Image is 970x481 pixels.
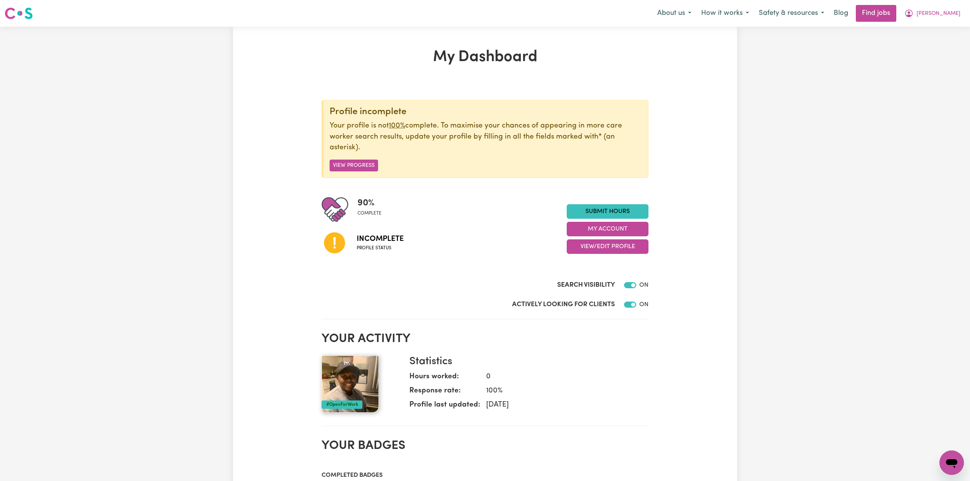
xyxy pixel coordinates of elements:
img: Your profile picture [322,355,379,413]
dd: [DATE] [480,400,642,411]
iframe: Button to launch messaging window [939,450,964,475]
h2: Your badges [322,439,648,453]
button: My Account [567,222,648,236]
h2: Your activity [322,332,648,346]
div: Profile incomplete [330,107,642,118]
dd: 100 % [480,386,642,397]
div: #OpenForWork [322,400,362,409]
h1: My Dashboard [322,48,648,66]
button: Safety & resources [754,5,829,21]
h3: Statistics [409,355,642,368]
img: Careseekers logo [5,6,33,20]
dt: Hours worked: [409,371,480,386]
label: Actively Looking for Clients [512,300,615,310]
button: View Progress [330,160,378,171]
dt: Response rate: [409,386,480,400]
button: How it works [696,5,754,21]
dt: Profile last updated: [409,400,480,414]
a: Careseekers logo [5,5,33,22]
label: Search Visibility [557,280,615,290]
a: Blog [829,5,853,22]
a: Submit Hours [567,204,648,219]
span: 90 % [357,196,382,210]
p: Your profile is not complete. To maximise your chances of appearing in more care worker search re... [330,121,642,153]
u: 100% [389,122,405,129]
h3: Completed badges [322,472,648,479]
span: ON [639,302,648,308]
span: complete [357,210,382,217]
button: My Account [899,5,965,21]
a: Find jobs [856,5,896,22]
span: Profile status [357,245,404,252]
dd: 0 [480,371,642,383]
span: ON [639,282,648,288]
button: View/Edit Profile [567,239,648,254]
span: Incomplete [357,233,404,245]
div: Profile completeness: 90% [357,196,388,223]
button: About us [652,5,696,21]
span: [PERSON_NAME] [917,10,960,18]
